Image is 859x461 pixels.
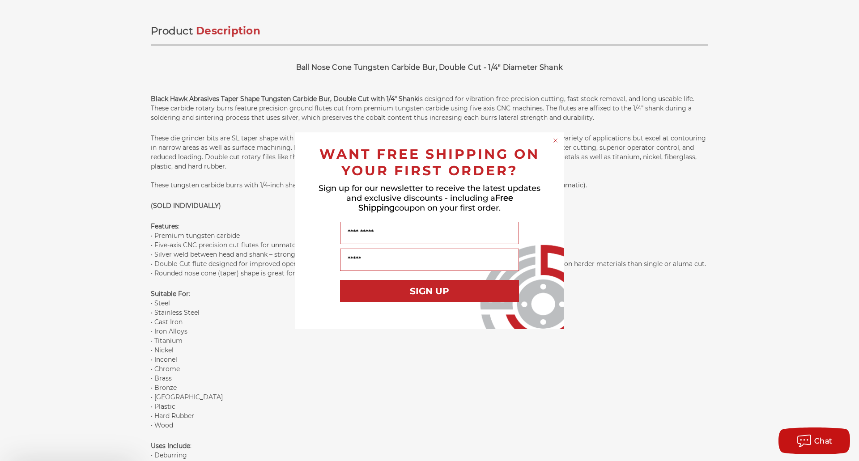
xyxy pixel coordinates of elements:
button: SIGN UP [340,280,519,302]
span: Chat [814,437,833,445]
button: Chat [778,427,850,454]
span: Free Shipping [358,193,513,213]
button: Close dialog [551,136,560,145]
span: WANT FREE SHIPPING ON YOUR FIRST ORDER? [319,146,540,179]
span: Sign up for our newsletter to receive the latest updates and exclusive discounts - including a co... [319,183,540,213]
